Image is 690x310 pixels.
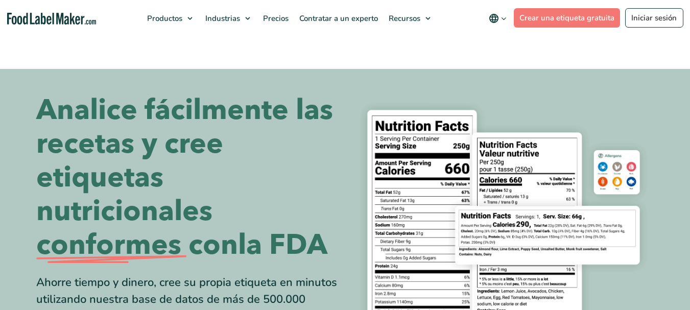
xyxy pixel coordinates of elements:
[36,93,338,262] h1: Analice fácilmente las recetas y cree etiquetas nutricionales la FDA
[386,13,421,23] span: Recursos
[202,13,241,23] span: Industrias
[514,8,621,28] a: Crear una etiqueta gratuita
[625,8,683,28] a: Iniciar sesión
[36,228,238,262] span: conformes con
[260,13,290,23] span: Precios
[296,13,379,23] span: Contratar a un experto
[144,13,183,23] span: Productos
